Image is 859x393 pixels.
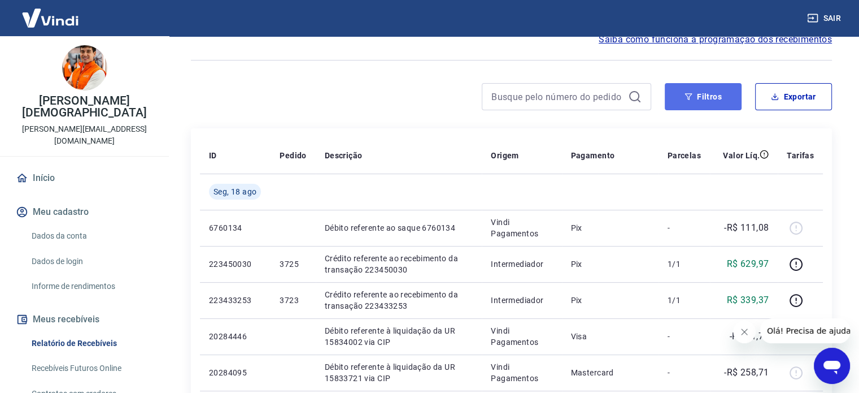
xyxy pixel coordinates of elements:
p: Pix [571,222,649,234]
p: Débito referente ao saque 6760134 [325,222,473,234]
p: Débito referente à liquidação da UR 15834002 via CIP [325,325,473,348]
p: 3723 [280,295,306,306]
p: -R$ 111,08 [724,221,769,235]
p: 223450030 [209,258,261,270]
button: Meu cadastro [14,200,155,224]
button: Exportar [755,83,832,110]
p: Parcelas [668,150,701,161]
p: Pix [571,258,649,270]
input: Busque pelo número do pedido [491,88,623,105]
p: 3725 [280,258,306,270]
p: Tarifas [787,150,814,161]
p: Intermediador [491,258,552,270]
iframe: Mensagem da empresa [760,318,850,343]
p: 20284095 [209,367,261,378]
p: Pagamento [571,150,615,161]
p: [PERSON_NAME][DEMOGRAPHIC_DATA] [9,95,160,119]
p: - [668,331,701,342]
p: Crédito referente ao recebimento da transação 223450030 [325,253,473,275]
button: Meus recebíveis [14,307,155,332]
a: Recebíveis Futuros Online [27,357,155,380]
button: Filtros [665,83,742,110]
img: 2b622844-b15b-4f78-8782-d98eee93cc2c.jpeg [62,45,107,90]
p: Débito referente à liquidação da UR 15833721 via CIP [325,361,473,384]
iframe: Fechar mensagem [733,321,756,343]
button: Sair [805,8,845,29]
p: Valor Líq. [723,150,760,161]
p: 1/1 [668,258,701,270]
p: 1/1 [668,295,701,306]
p: Intermediador [491,295,552,306]
a: Relatório de Recebíveis [27,332,155,355]
p: 223433253 [209,295,261,306]
p: - [668,367,701,378]
p: R$ 629,97 [727,257,769,271]
p: -R$ 41,78 [730,330,769,343]
a: Início [14,166,155,191]
p: 20284446 [209,331,261,342]
p: Vindi Pagamentos [491,325,552,348]
p: Mastercard [571,367,649,378]
a: Dados de login [27,250,155,273]
p: - [668,222,701,234]
p: ID [209,150,217,161]
p: Vindi Pagamentos [491,361,552,384]
p: R$ 339,37 [727,293,769,307]
p: [PERSON_NAME][EMAIL_ADDRESS][DOMAIN_NAME] [9,123,160,147]
img: Vindi [14,1,87,35]
p: Origem [491,150,518,161]
p: Descrição [325,150,363,161]
p: Crédito referente ao recebimento da transação 223433253 [325,289,473,312]
a: Informe de rendimentos [27,275,155,298]
p: -R$ 258,71 [724,366,769,379]
p: Pedido [280,150,306,161]
p: 6760134 [209,222,261,234]
iframe: Botão para abrir a janela de mensagens [814,348,850,384]
p: Visa [571,331,649,342]
p: Pix [571,295,649,306]
a: Dados da conta [27,224,155,248]
span: Seg, 18 ago [213,186,256,197]
span: Olá! Precisa de ajuda? [7,8,95,17]
p: Vindi Pagamentos [491,217,552,239]
a: Saiba como funciona a programação dos recebimentos [599,33,832,46]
